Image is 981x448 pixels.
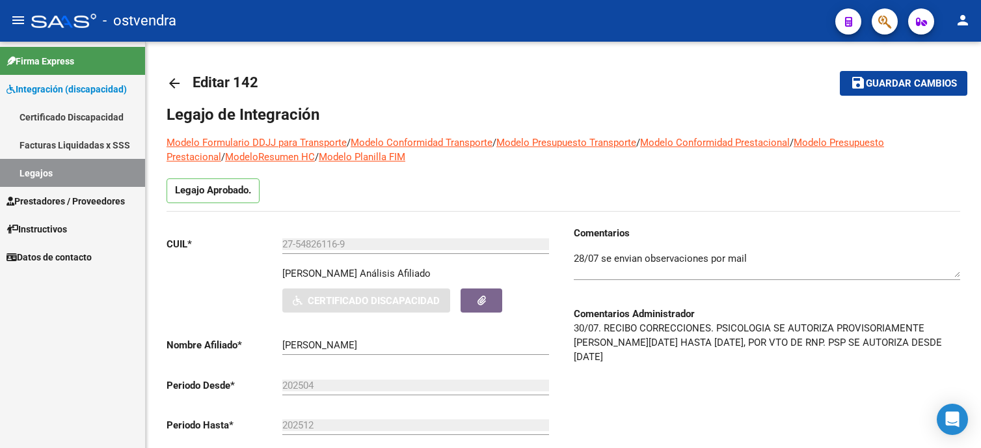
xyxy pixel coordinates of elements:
[955,12,971,28] mat-icon: person
[574,226,960,240] h3: Comentarios
[167,178,260,203] p: Legajo Aprobado.
[167,338,282,352] p: Nombre Afiliado
[167,137,347,148] a: Modelo Formulario DDJJ para Transporte
[282,288,450,313] button: Certificado Discapacidad
[7,82,127,96] span: Integración (discapacidad)
[167,418,282,432] p: Periodo Hasta
[574,307,960,321] h3: Comentarios Administrador
[7,222,67,236] span: Instructivos
[7,250,92,264] span: Datos de contacto
[167,76,182,91] mat-icon: arrow_back
[319,151,405,163] a: Modelo Planilla FIM
[10,12,26,28] mat-icon: menu
[866,78,957,90] span: Guardar cambios
[308,295,440,307] span: Certificado Discapacidad
[167,237,282,251] p: CUIL
[360,266,431,281] div: Análisis Afiliado
[193,74,258,91] span: Editar 142
[850,75,866,91] mat-icon: save
[937,404,968,435] div: Open Intercom Messenger
[167,104,960,125] h1: Legajo de Integración
[103,7,176,35] span: - ostvendra
[7,194,125,208] span: Prestadores / Proveedores
[840,71,967,95] button: Guardar cambios
[574,321,960,364] p: 30/07. RECIBO CORRECCIONES. PSICOLOGIA SE AUTORIZA PROVISORIAMENTE [PERSON_NAME][DATE] HASTA [DAT...
[282,266,357,281] p: [PERSON_NAME]
[167,378,282,393] p: Periodo Desde
[7,54,74,68] span: Firma Express
[225,151,315,163] a: ModeloResumen HC
[351,137,492,148] a: Modelo Conformidad Transporte
[640,137,790,148] a: Modelo Conformidad Prestacional
[496,137,636,148] a: Modelo Presupuesto Transporte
